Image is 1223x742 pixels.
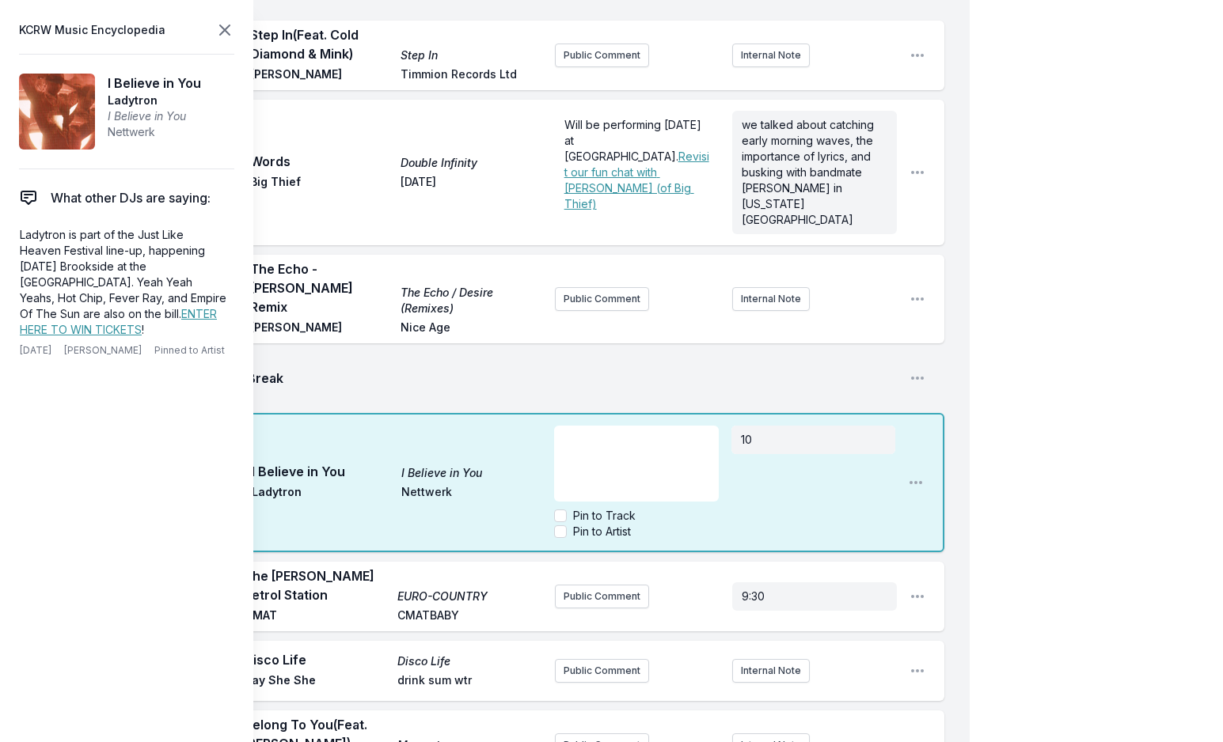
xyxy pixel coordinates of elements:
button: Open playlist item options [910,663,925,679]
span: Disco Life [244,650,388,669]
span: [PERSON_NAME] [250,66,391,85]
button: Public Comment [555,585,649,608]
span: Step In [401,47,541,63]
span: Pinned to Artist [154,344,225,357]
button: Public Comment [555,287,649,311]
span: Big Thief [250,174,391,193]
span: [DATE] [401,174,541,193]
span: Ladytron [252,484,392,503]
span: I Believe in You [108,74,201,93]
span: Will be performing [DATE] at [GEOGRAPHIC_DATA]. [564,118,705,163]
label: Pin to Track [573,508,636,524]
button: Public Comment [555,659,649,683]
span: KCRW Music Encyclopedia [19,19,165,41]
button: Open playlist item options [908,475,924,490]
span: Double Infinity [401,155,541,171]
span: Nice Age [401,320,541,339]
span: The Echo - [PERSON_NAME] Remix [250,259,391,316]
span: 9:30 [742,589,765,603]
span: I Believe in You [108,108,201,124]
label: Pin to Artist [573,524,631,539]
img: I Believe in You [19,74,95,150]
button: Open playlist item options [910,291,925,307]
button: Open playlist item options [910,370,925,386]
span: What other DJs are saying: [51,188,211,207]
span: Nettwerk [108,124,201,140]
span: Words [250,152,391,171]
span: Step In (Feat. Cold Diamond & Mink) [250,25,391,63]
span: Disco Life [397,653,541,669]
span: The Echo / Desire (Remixes) [401,285,541,316]
span: Break [247,369,897,388]
span: [PERSON_NAME] [250,320,391,339]
span: The [PERSON_NAME] Petrol Station [244,566,388,604]
span: I Believe in You [401,465,541,481]
span: [DATE] [20,344,51,357]
button: Open playlist item options [910,165,925,180]
button: Internal Note [732,44,810,67]
span: Ladytron [108,93,201,108]
span: I Believe in You [252,462,392,481]
span: CMAT [244,608,388,627]
span: Nettwerk [401,484,541,503]
span: [PERSON_NAME] [64,344,142,357]
span: CMATBABY [397,608,541,627]
button: Open playlist item options [910,589,925,604]
button: Open playlist item options [910,47,925,63]
span: drink sum wtr [397,672,541,691]
p: Ladytron is part of the Just Like Heaven Festival line-up, happening [DATE] Brookside at the [GEO... [20,227,227,338]
span: Say She She [244,672,388,691]
span: 10 [741,433,752,446]
span: we talked about catching early morning waves, the importance of lyrics, and busking with bandmate... [742,118,877,226]
button: Internal Note [732,287,810,311]
span: EURO-COUNTRY [397,589,541,604]
span: Timmion Records Ltd [401,66,541,85]
button: Public Comment [555,44,649,67]
button: Internal Note [732,659,810,683]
